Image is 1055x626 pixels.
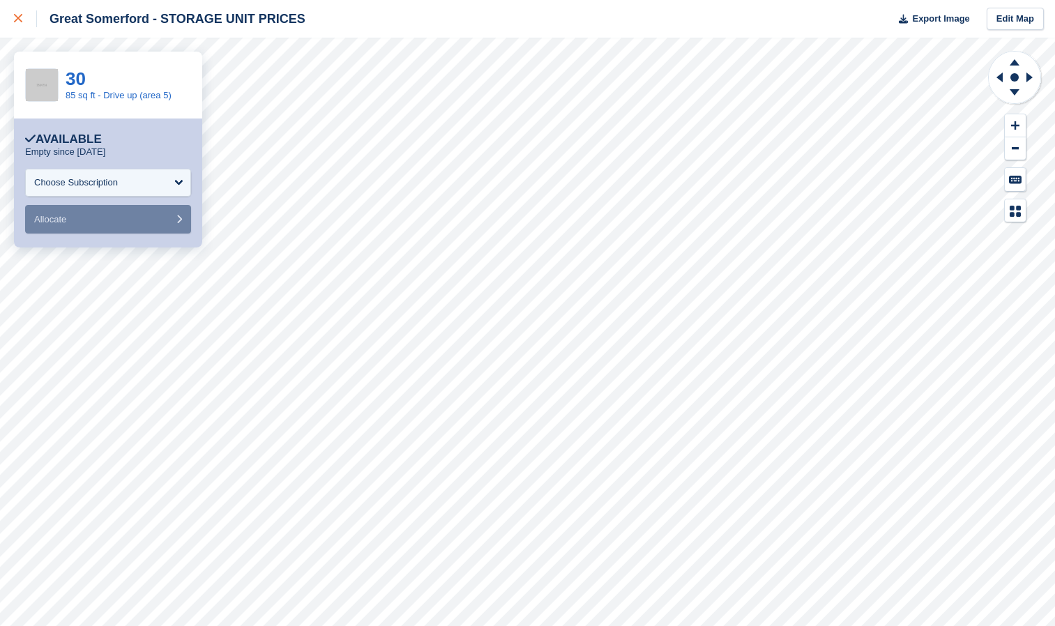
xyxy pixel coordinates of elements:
p: Empty since [DATE] [25,146,105,158]
div: Available [25,132,102,146]
a: 85 sq ft - Drive up (area 5) [66,90,172,100]
div: Great Somerford - STORAGE UNIT PRICES [37,10,305,27]
a: 30 [66,68,86,89]
img: 256x256-placeholder-a091544baa16b46aadf0b611073c37e8ed6a367829ab441c3b0103e7cf8a5b1b.png [26,69,58,101]
button: Allocate [25,205,191,234]
span: Allocate [34,214,66,224]
button: Keyboard Shortcuts [1005,168,1026,191]
span: Export Image [912,12,969,26]
button: Map Legend [1005,199,1026,222]
div: Choose Subscription [34,176,118,190]
button: Zoom In [1005,114,1026,137]
a: Edit Map [987,8,1044,31]
button: Zoom Out [1005,137,1026,160]
button: Export Image [890,8,970,31]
